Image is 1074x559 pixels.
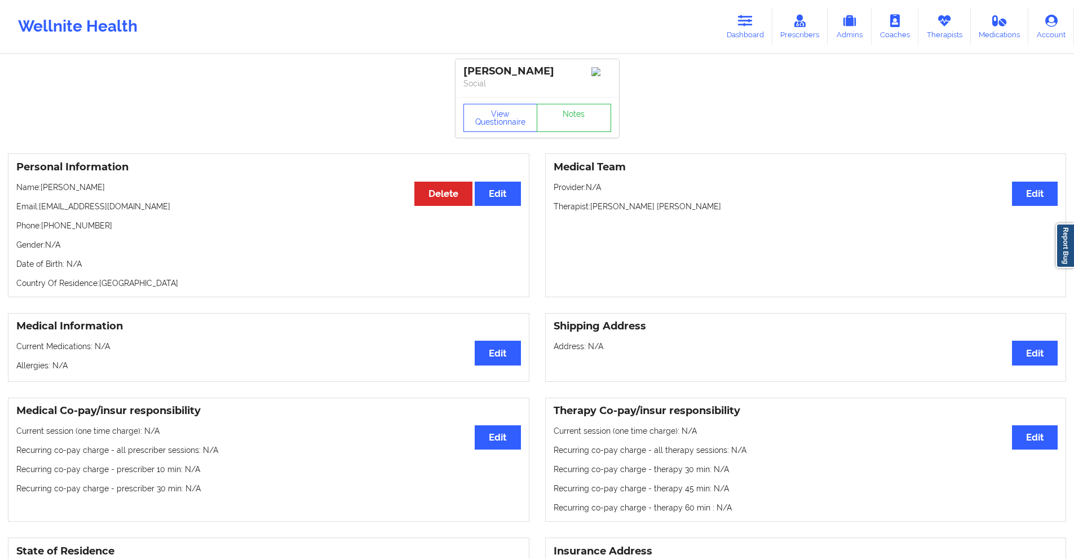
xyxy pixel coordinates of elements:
[918,8,971,45] a: Therapists
[554,182,1058,193] p: Provider: N/A
[828,8,872,45] a: Admins
[554,545,1058,558] h3: Insurance Address
[463,65,611,78] div: [PERSON_NAME]
[16,320,521,333] h3: Medical Information
[16,161,521,174] h3: Personal Information
[475,425,520,450] button: Edit
[554,483,1058,494] p: Recurring co-pay charge - therapy 45 min : N/A
[554,161,1058,174] h3: Medical Team
[554,404,1058,417] h3: Therapy Co-pay/insur responsibility
[475,182,520,206] button: Edit
[16,404,521,417] h3: Medical Co-pay/insur responsibility
[1056,223,1074,268] a: Report Bug
[718,8,772,45] a: Dashboard
[554,444,1058,456] p: Recurring co-pay charge - all therapy sessions : N/A
[16,483,521,494] p: Recurring co-pay charge - prescriber 30 min : N/A
[1012,341,1058,365] button: Edit
[554,502,1058,513] p: Recurring co-pay charge - therapy 60 min : N/A
[16,444,521,456] p: Recurring co-pay charge - all prescriber sessions : N/A
[554,201,1058,212] p: Therapist: [PERSON_NAME] [PERSON_NAME]
[772,8,828,45] a: Prescribers
[16,425,521,437] p: Current session (one time charge): N/A
[537,104,611,132] a: Notes
[16,201,521,212] p: Email: [EMAIL_ADDRESS][DOMAIN_NAME]
[16,278,521,289] p: Country Of Residence: [GEOGRAPHIC_DATA]
[16,258,521,270] p: Date of Birth: N/A
[872,8,918,45] a: Coaches
[463,104,538,132] button: View Questionnaire
[554,320,1058,333] h3: Shipping Address
[554,464,1058,475] p: Recurring co-pay charge - therapy 30 min : N/A
[16,220,521,231] p: Phone: [PHONE_NUMBER]
[554,341,1058,352] p: Address: N/A
[971,8,1029,45] a: Medications
[16,545,521,558] h3: State of Residence
[16,464,521,475] p: Recurring co-pay charge - prescriber 10 min : N/A
[16,182,521,193] p: Name: [PERSON_NAME]
[463,78,611,89] p: Social
[16,341,521,352] p: Current Medications: N/A
[591,67,611,76] img: Image%2Fplaceholer-image.png
[1028,8,1074,45] a: Account
[475,341,520,365] button: Edit
[16,360,521,371] p: Allergies: N/A
[16,239,521,250] p: Gender: N/A
[554,425,1058,437] p: Current session (one time charge): N/A
[1012,425,1058,450] button: Edit
[414,182,472,206] button: Delete
[1012,182,1058,206] button: Edit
